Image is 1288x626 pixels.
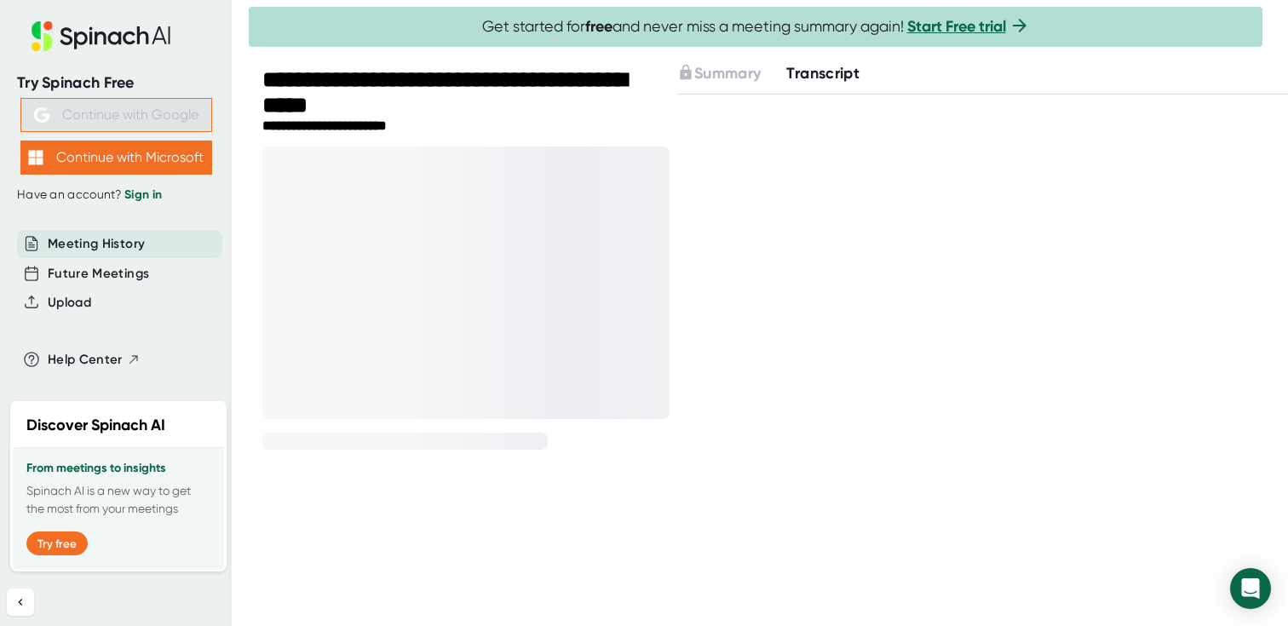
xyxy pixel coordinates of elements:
button: Meeting History [48,234,145,254]
button: Transcript [786,62,860,85]
span: Get started for and never miss a meeting summary again! [482,17,1030,37]
div: Open Intercom Messenger [1230,568,1271,609]
button: Collapse sidebar [7,589,34,616]
b: free [585,17,612,36]
button: Try free [26,531,88,555]
div: Have an account? [17,187,215,203]
h2: Discover Spinach AI [26,414,165,437]
span: Transcript [786,64,860,83]
button: Continue with Google [20,98,212,132]
button: Future Meetings [48,264,149,284]
div: Try Spinach Free [17,73,215,93]
div: Upgrade to access [677,62,786,85]
h3: From meetings to insights [26,462,210,475]
a: Sign in [124,187,162,202]
p: Spinach AI is a new way to get the most from your meetings [26,482,210,518]
button: Help Center [48,350,141,370]
span: Help Center [48,350,123,370]
img: Aehbyd4JwY73AAAAAElFTkSuQmCC [34,107,49,123]
button: Upload [48,293,91,313]
span: Summary [694,64,761,83]
a: Start Free trial [907,17,1006,36]
button: Continue with Microsoft [20,141,212,175]
button: Summary [677,62,761,85]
